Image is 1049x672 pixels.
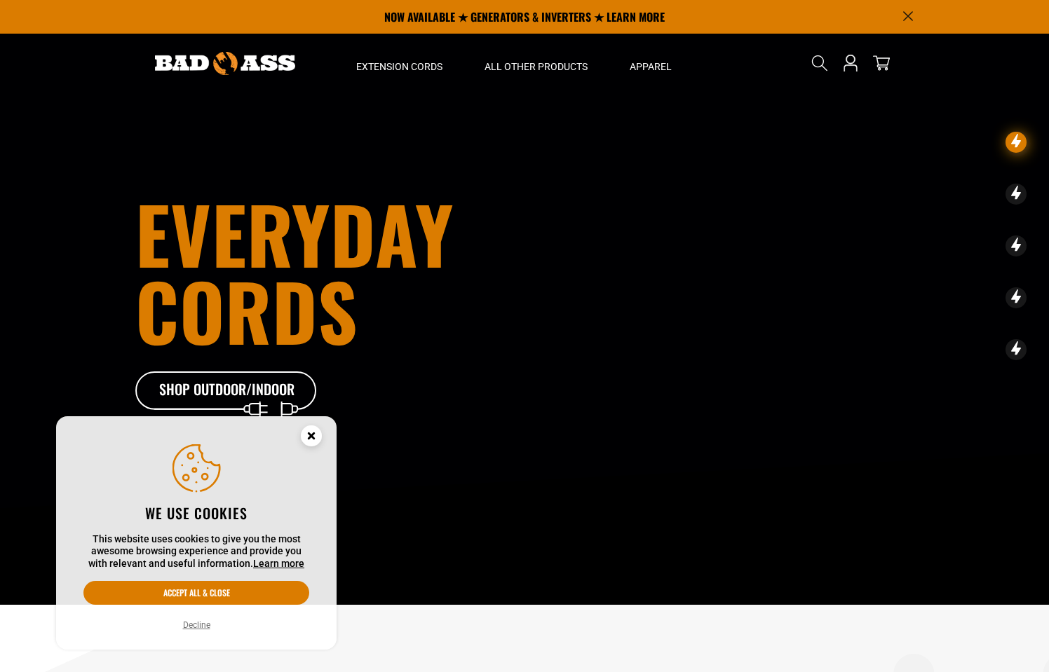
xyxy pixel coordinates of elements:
span: Extension Cords [356,60,442,73]
a: Learn more [253,558,304,569]
span: Apparel [630,60,672,73]
button: Accept all & close [83,581,309,605]
summary: All Other Products [463,34,609,92]
summary: Extension Cords [335,34,463,92]
span: All Other Products [485,60,588,73]
p: This website uses cookies to give you the most awesome browsing experience and provide you with r... [83,533,309,570]
h1: Everyday cords [135,195,602,349]
aside: Cookie Consent [56,416,337,650]
img: Bad Ass Extension Cords [155,52,295,75]
a: Shop Outdoor/Indoor [135,371,318,411]
summary: Apparel [609,34,693,92]
summary: Search [808,52,831,74]
button: Decline [179,618,215,632]
h2: We use cookies [83,504,309,522]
